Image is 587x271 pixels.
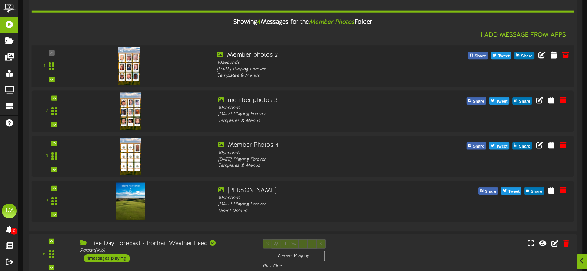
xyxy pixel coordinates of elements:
div: Play One [263,263,388,270]
button: Share [468,52,488,59]
button: Share [478,187,498,195]
button: Share [524,187,544,195]
div: [DATE] - Playing Forever [218,201,433,208]
span: Share [471,142,486,151]
span: 0 [11,228,17,235]
span: Share [517,142,532,151]
div: Showing Messages for the Folder [26,14,579,30]
div: [DATE] - Playing Forever [218,111,433,118]
button: Add Message From Apps [477,30,568,40]
div: Member photos 2 [217,51,434,59]
button: Share [513,97,532,105]
img: 7d470615-bac6-4091-b2ee-9572337e25b1.png [120,138,141,175]
div: 1 messages playing [84,254,130,262]
div: member photos 3 [218,96,433,105]
div: Portrait ( 9:16 ) [80,248,251,254]
img: e7305d03-2436-4d9c-81ef-6e4779466387.png [120,92,141,130]
div: TM [2,204,17,218]
div: Templates & Menus [217,73,434,79]
button: Share [513,142,532,149]
div: 10 seconds [218,195,433,201]
span: Tweet [495,98,509,106]
span: Share [517,98,532,106]
i: Member Photos [309,19,354,26]
div: 10 seconds [218,105,433,111]
button: Share [514,52,534,59]
div: Always Playing [263,251,325,261]
span: Tweet [495,142,509,151]
span: 4 [257,19,260,26]
div: 9 [46,198,48,204]
span: Share [471,98,486,106]
div: Templates & Menus [218,118,433,124]
div: 6 [43,251,46,257]
span: Share [529,188,544,196]
div: 10 seconds [217,60,434,66]
img: c9ac386b-4153-4469-9e91-ccc18e162cf6.png [116,182,145,220]
div: [PERSON_NAME] [218,186,433,195]
span: Share [520,52,534,60]
div: [DATE] - Playing Forever [218,156,433,162]
div: Member Photos 4 [218,141,433,150]
span: Share [473,52,487,60]
button: Tweet [491,52,511,59]
button: Tweet [489,97,510,105]
div: [DATE] - Playing Forever [217,66,434,73]
span: Share [483,188,498,196]
div: 10 seconds [218,150,433,156]
button: Share [466,142,486,149]
span: Tweet [507,188,521,196]
button: Tweet [501,187,521,195]
span: Tweet [497,52,511,60]
div: Templates & Menus [218,163,433,169]
div: Direct Upload [218,208,433,214]
div: Five Day Forecast - Portrait Weather Feed [80,239,251,248]
img: 695d015b-d632-4373-b1e9-25c7960f31c1.png [118,47,140,85]
button: Share [466,97,486,105]
button: Tweet [489,142,510,149]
